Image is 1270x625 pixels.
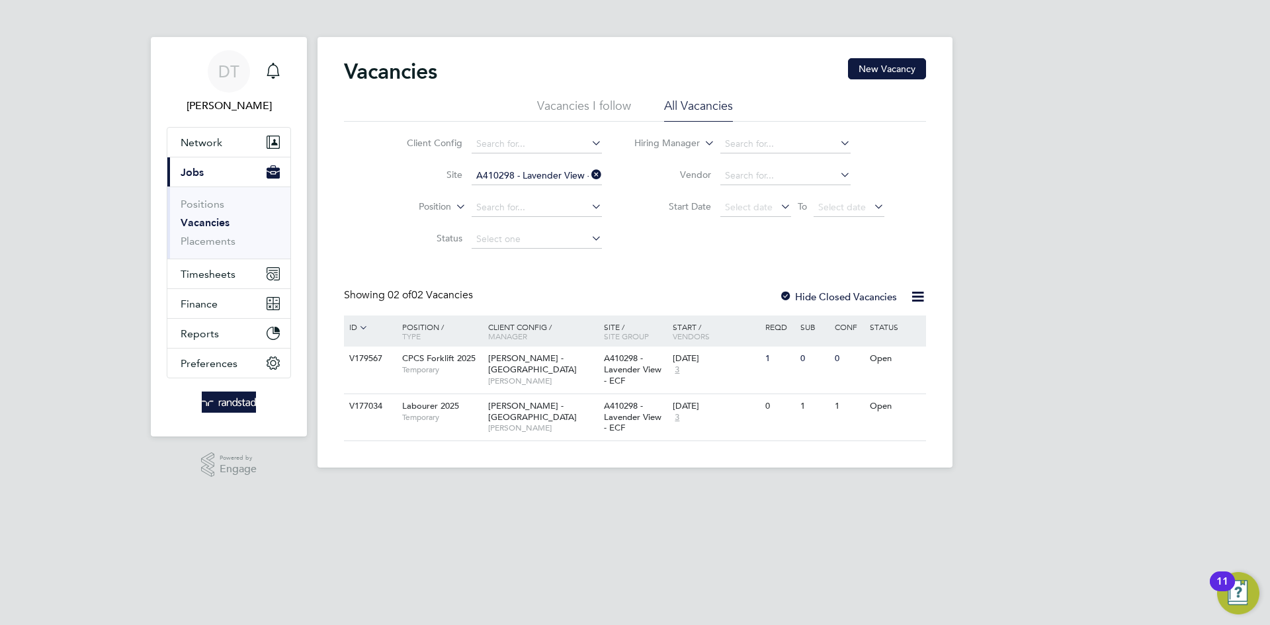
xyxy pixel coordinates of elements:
[1217,572,1259,614] button: Open Resource Center, 11 new notifications
[346,347,392,371] div: V179567
[831,347,866,371] div: 0
[167,259,290,288] button: Timesheets
[402,400,459,411] span: Labourer 2025
[386,169,462,181] label: Site
[151,37,307,437] nav: Main navigation
[604,400,661,434] span: A410298 - Lavender View - ECF
[167,319,290,348] button: Reports
[488,353,577,375] span: [PERSON_NAME] - [GEOGRAPHIC_DATA]
[388,288,473,302] span: 02 Vacancies
[472,167,602,185] input: Search for...
[402,353,476,364] span: CPCS Forklift 2025
[392,315,485,347] div: Position /
[181,136,222,149] span: Network
[181,268,235,280] span: Timesheets
[167,187,290,259] div: Jobs
[344,58,437,85] h2: Vacancies
[386,137,462,149] label: Client Config
[537,98,631,122] li: Vacancies I follow
[797,315,831,338] div: Sub
[220,452,257,464] span: Powered by
[673,401,759,412] div: [DATE]
[488,376,597,386] span: [PERSON_NAME]
[346,315,392,339] div: ID
[635,169,711,181] label: Vendor
[762,315,796,338] div: Reqd
[635,200,711,212] label: Start Date
[375,200,451,214] label: Position
[867,347,924,371] div: Open
[167,50,291,114] a: DT[PERSON_NAME]
[673,364,681,376] span: 3
[346,394,392,419] div: V177034
[201,452,257,478] a: Powered byEngage
[867,394,924,419] div: Open
[818,201,866,213] span: Select date
[181,327,219,340] span: Reports
[181,198,224,210] a: Positions
[220,464,257,475] span: Engage
[167,392,291,413] a: Go to home page
[488,331,527,341] span: Manager
[488,400,577,423] span: [PERSON_NAME] - [GEOGRAPHIC_DATA]
[797,347,831,371] div: 0
[388,288,411,302] span: 02 of
[488,423,597,433] span: [PERSON_NAME]
[167,349,290,378] button: Preferences
[402,412,482,423] span: Temporary
[762,347,796,371] div: 1
[472,230,602,249] input: Select one
[794,198,811,215] span: To
[673,412,681,423] span: 3
[167,98,291,114] span: Daniel Tisseyre
[386,232,462,244] label: Status
[624,137,700,150] label: Hiring Manager
[762,394,796,419] div: 0
[402,331,421,341] span: Type
[601,315,670,347] div: Site /
[181,235,235,247] a: Placements
[848,58,926,79] button: New Vacancy
[720,167,851,185] input: Search for...
[344,288,476,302] div: Showing
[218,63,239,80] span: DT
[167,289,290,318] button: Finance
[867,315,924,338] div: Status
[402,364,482,375] span: Temporary
[604,353,661,386] span: A410298 - Lavender View - ECF
[167,157,290,187] button: Jobs
[725,201,773,213] span: Select date
[673,353,759,364] div: [DATE]
[202,392,257,413] img: randstad-logo-retina.png
[664,98,733,122] li: All Vacancies
[181,357,237,370] span: Preferences
[1216,581,1228,599] div: 11
[181,216,230,229] a: Vacancies
[831,394,866,419] div: 1
[797,394,831,419] div: 1
[604,331,649,341] span: Site Group
[720,135,851,153] input: Search for...
[485,315,601,347] div: Client Config /
[831,315,866,338] div: Conf
[669,315,762,347] div: Start /
[167,128,290,157] button: Network
[181,298,218,310] span: Finance
[779,290,897,303] label: Hide Closed Vacancies
[472,135,602,153] input: Search for...
[181,166,204,179] span: Jobs
[472,198,602,217] input: Search for...
[673,331,710,341] span: Vendors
